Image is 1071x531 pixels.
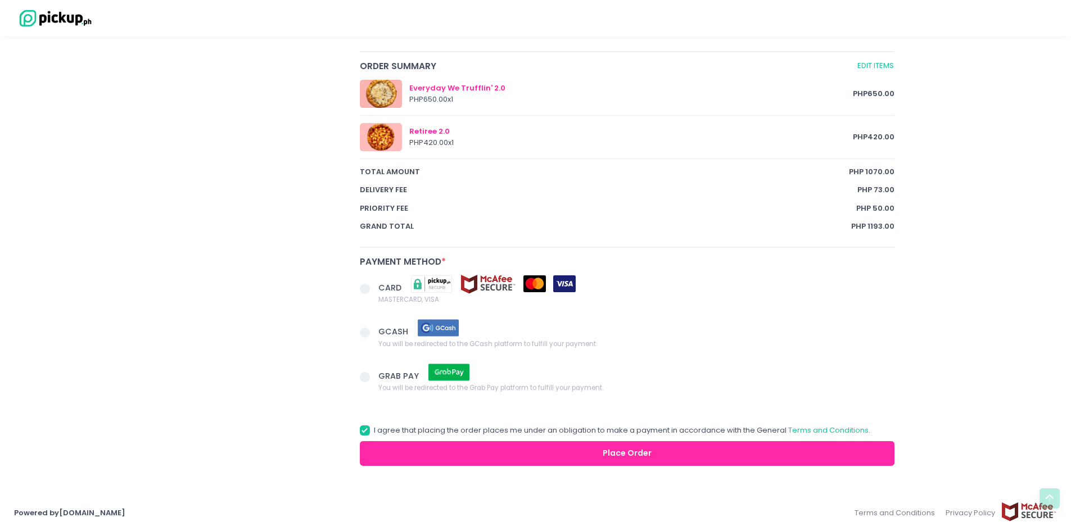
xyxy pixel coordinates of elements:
[404,274,460,294] img: pickupsecure
[378,382,603,393] span: You will be redirected to the Grab Pay platform to fulfill your payment.
[14,8,93,28] img: logo
[409,137,853,148] div: PHP 420.00 x 1
[421,362,477,382] img: grab pay
[409,83,853,94] div: Everyday We Trufflin' 2.0
[360,255,895,268] div: Payment Method
[360,221,852,232] span: Grand total
[460,274,516,294] img: mcafee-secure
[360,203,857,214] span: Priority Fee
[378,370,421,381] span: GRAB PAY
[409,126,853,137] div: Retiree 2.0
[853,88,894,99] span: PHP 650.00
[851,221,894,232] span: PHP 1193.00
[360,60,855,72] span: Order Summary
[523,275,546,292] img: mastercard
[14,507,125,518] a: Powered by[DOMAIN_NAME]
[849,166,894,178] span: PHP 1070.00
[360,441,895,466] button: Place Order
[360,184,858,196] span: Delivery Fee
[853,131,894,143] span: PHP 420.00
[409,94,853,105] div: PHP 650.00 x 1
[1001,502,1057,521] img: mcafee-secure
[378,326,410,337] span: GCASH
[378,338,597,349] span: You will be redirected to the GCash platform to fulfill your payment.
[941,502,1001,524] a: Privacy Policy
[378,282,404,293] span: CARD
[856,203,894,214] span: PHP 50.00
[857,184,894,196] span: PHP 73.00
[378,294,576,305] span: MASTERCARD, VISA
[360,425,870,436] label: I agree that placing the order places me under an obligation to make a payment in accordance with...
[553,275,576,292] img: visa
[360,166,849,178] span: total amount
[857,60,894,72] a: Edit Items
[855,502,941,524] a: Terms and Conditions
[788,425,869,435] a: Terms and Conditions
[410,318,467,338] img: gcash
